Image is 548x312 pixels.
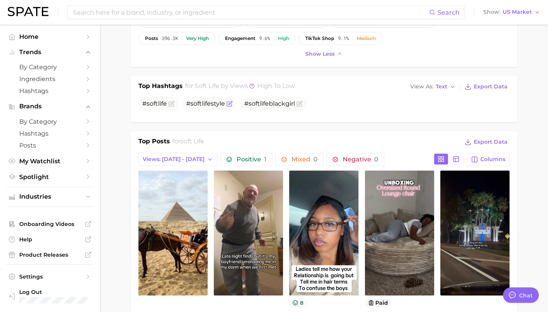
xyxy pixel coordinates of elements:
button: paid [365,299,391,307]
span: Log Out [19,289,88,295]
button: Flag as miscategorized or irrelevant [296,101,303,107]
span: Trends [19,49,81,56]
span: Text [436,85,447,89]
button: Flag as miscategorized or irrelevant [168,101,175,107]
div: High [278,36,289,41]
span: US Market [503,10,532,14]
span: Industries [19,193,81,200]
span: 0 [374,156,378,163]
span: Columns [480,156,505,163]
a: by Category [6,116,94,128]
span: Positive [237,156,267,163]
span: high to low [257,82,295,90]
span: life [260,100,269,107]
button: Export Data [463,137,510,148]
span: # [142,100,167,107]
span: engagement [225,36,255,41]
span: Spotlight [19,173,81,181]
a: Help [6,234,94,245]
span: Onboarding Videos [19,221,81,227]
span: life [202,100,211,107]
span: Show less [305,51,335,57]
span: 9.1% [338,36,349,41]
button: Brands [6,101,94,112]
span: View As [410,85,433,89]
span: 9.6% [259,36,270,41]
span: Ingredients [19,75,81,83]
span: posts [145,36,158,41]
a: Settings [6,271,94,282]
button: Export Data [463,81,510,92]
button: View AsText [408,82,458,92]
span: Hashtags [19,87,81,95]
span: Brands [19,103,81,110]
a: Spotlight [6,171,94,183]
span: Settings [19,273,81,280]
button: 8 [289,299,306,307]
button: Show less [303,49,345,59]
span: 396.3k [162,36,178,41]
h2: for [172,137,204,148]
span: Show [483,10,500,14]
button: Columns [467,153,510,166]
span: Mixed [291,156,318,163]
button: Views: [DATE] - [DATE] [138,153,217,166]
span: TikTok shop [305,36,334,41]
button: Flag as miscategorized or irrelevant [227,101,233,107]
h1: Top Posts [138,137,170,148]
a: Posts [6,139,94,151]
span: by Category [19,63,81,71]
h2: for by Views [185,81,295,92]
button: engagement9.6%High [218,32,296,45]
span: 0 [313,156,318,163]
span: Home [19,33,81,40]
h1: Top Hashtags [138,81,183,92]
span: life [158,100,167,107]
span: Help [19,236,81,243]
div: Medium [357,36,376,41]
button: ShowUS Market [481,7,542,17]
span: Hashtags [19,130,81,137]
span: soft [190,100,202,107]
button: Trends [6,46,94,58]
span: soft [147,100,158,107]
span: Negative [343,156,378,163]
span: Search [438,9,460,16]
a: Product Releases [6,249,94,261]
a: Hashtags [6,85,94,97]
span: soft life [180,138,204,145]
span: # style [186,100,225,107]
a: Hashtags [6,128,94,139]
a: by Category [6,61,94,73]
span: Export Data [474,83,508,90]
a: Ingredients [6,73,94,85]
span: My Watchlist [19,158,81,165]
span: soft [248,100,260,107]
input: Search here for a brand, industry, or ingredient [72,6,429,19]
span: # blackgirl [244,100,295,107]
span: Posts [19,142,81,149]
a: Home [6,31,94,43]
a: Onboarding Videos [6,218,94,230]
a: My Watchlist [6,155,94,167]
span: Export Data [474,139,508,145]
span: 1 [264,156,267,163]
span: by Category [19,118,81,125]
button: posts396.3kVery high [138,32,215,45]
img: SPATE [8,7,48,16]
a: Log out. Currently logged in with e-mail lhighfill@hunterpr.com. [6,286,94,306]
span: soft life [195,82,219,90]
button: TikTok shop9.1%Medium [299,32,383,45]
button: Industries [6,191,94,202]
span: Views: [DATE] - [DATE] [143,156,205,163]
span: Product Releases [19,251,81,258]
div: Very high [186,36,209,41]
